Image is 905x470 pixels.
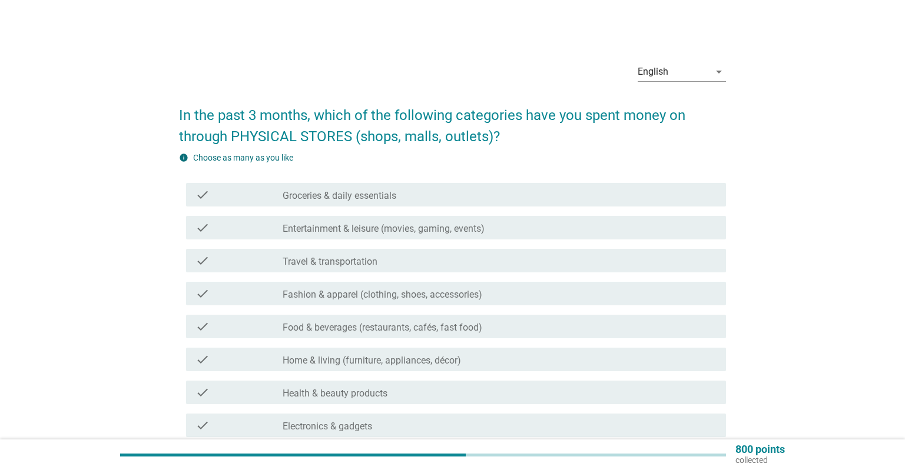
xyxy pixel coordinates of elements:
i: check [195,418,210,432]
i: check [195,286,210,301]
i: info [179,153,188,162]
label: Food & beverages (restaurants, cafés, fast food) [283,322,482,334]
p: 800 points [735,444,785,455]
i: check [195,352,210,366]
i: check [195,188,210,202]
i: check [195,221,210,235]
i: check [195,254,210,268]
i: check [195,319,210,334]
label: Travel & transportation [283,256,377,268]
label: Electronics & gadgets [283,421,372,432]
i: arrow_drop_down [712,65,726,79]
div: English [638,66,668,77]
label: Choose as many as you like [193,153,293,162]
label: Fashion & apparel (clothing, shoes, accessories) [283,289,482,301]
h2: In the past 3 months, which of the following categories have you spent money on through PHYSICAL ... [179,93,726,147]
label: Home & living (furniture, appliances, décor) [283,355,461,366]
label: Entertainment & leisure (movies, gaming, events) [283,223,485,235]
label: Groceries & daily essentials [283,190,396,202]
i: check [195,385,210,399]
p: collected [735,455,785,465]
label: Health & beauty products [283,388,387,399]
